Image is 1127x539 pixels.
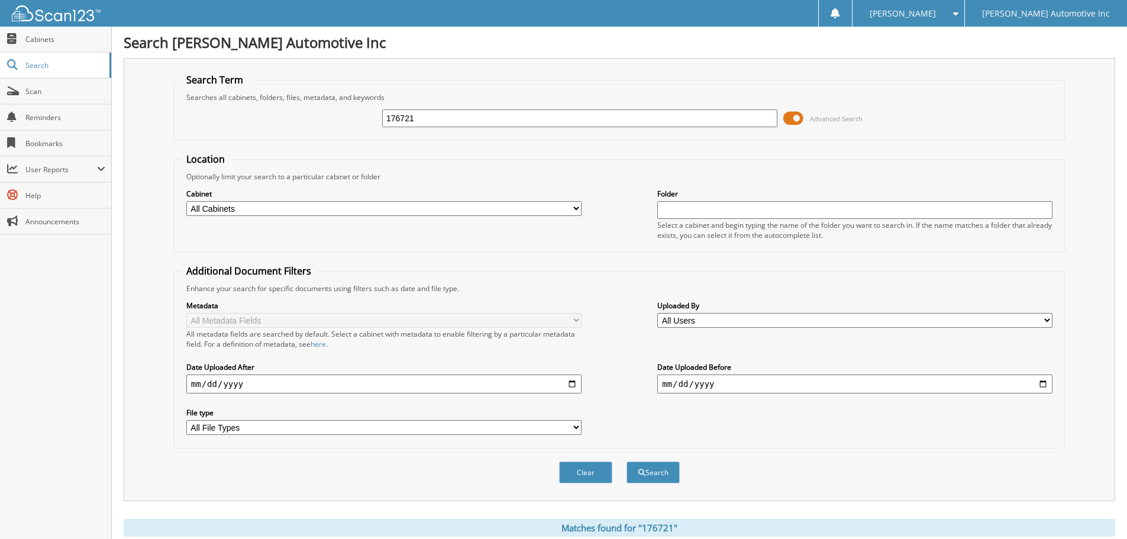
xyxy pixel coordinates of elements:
[657,375,1052,393] input: end
[186,329,582,349] div: All metadata fields are searched by default. Select a cabinet with metadata to enable filtering b...
[124,33,1115,52] h1: Search [PERSON_NAME] Automotive Inc
[25,164,97,175] span: User Reports
[25,138,105,149] span: Bookmarks
[870,10,936,17] span: [PERSON_NAME]
[627,461,680,483] button: Search
[25,217,105,227] span: Announcements
[180,92,1058,102] div: Searches all cabinets, folders, files, metadata, and keywords
[25,191,105,201] span: Help
[180,73,249,86] legend: Search Term
[186,189,582,199] label: Cabinet
[180,264,317,277] legend: Additional Document Filters
[25,34,105,44] span: Cabinets
[180,153,231,166] legend: Location
[186,362,582,372] label: Date Uploaded After
[657,220,1052,240] div: Select a cabinet and begin typing the name of the folder you want to search in. If the name match...
[25,112,105,122] span: Reminders
[186,375,582,393] input: start
[25,60,104,70] span: Search
[186,408,582,418] label: File type
[657,189,1052,199] label: Folder
[810,114,863,123] span: Advanced Search
[657,301,1052,311] label: Uploaded By
[186,301,582,311] label: Metadata
[180,172,1058,182] div: Optionally limit your search to a particular cabinet or folder
[12,5,101,21] img: scan123-logo-white.svg
[124,519,1115,537] div: Matches found for "176721"
[982,10,1110,17] span: [PERSON_NAME] Automotive Inc
[180,283,1058,293] div: Enhance your search for specific documents using filters such as date and file type.
[25,86,105,96] span: Scan
[559,461,612,483] button: Clear
[657,362,1052,372] label: Date Uploaded Before
[311,339,326,349] a: here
